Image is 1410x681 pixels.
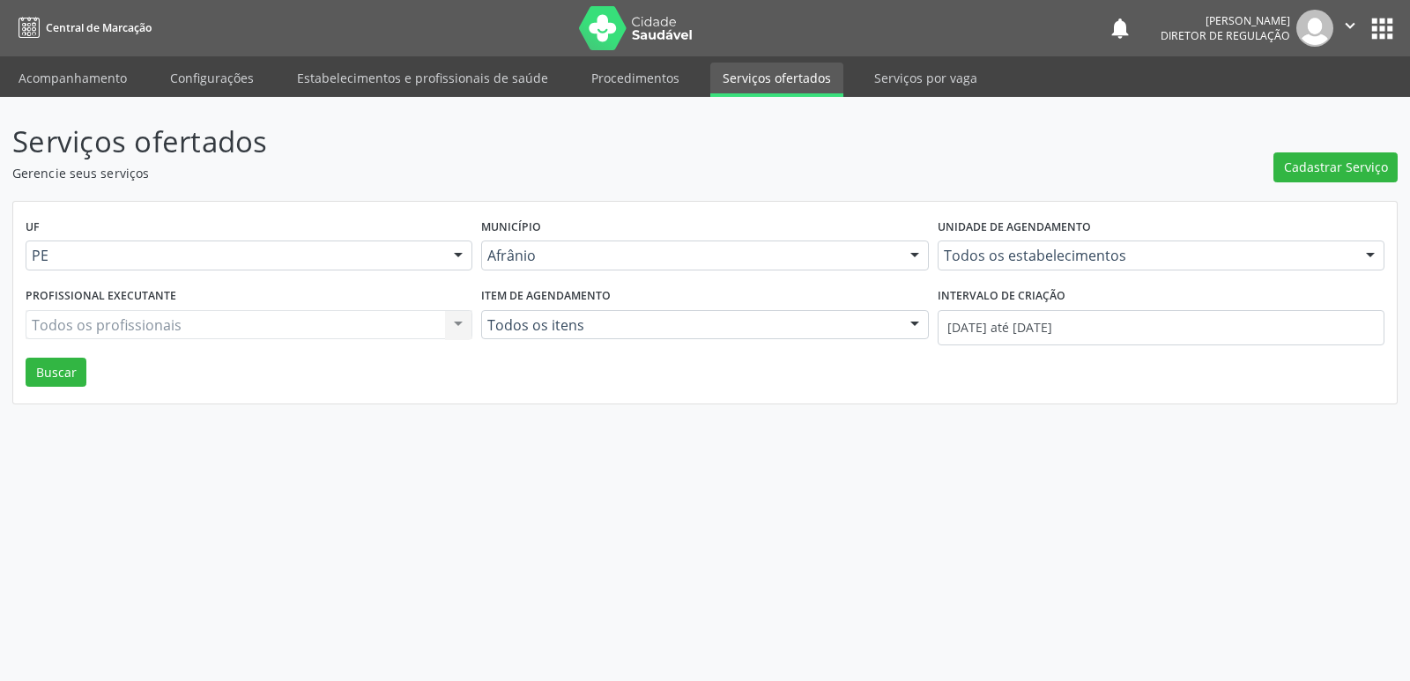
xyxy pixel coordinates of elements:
a: Acompanhamento [6,63,139,93]
p: Serviços ofertados [12,120,982,164]
p: Gerencie seus serviços [12,164,982,182]
button: notifications [1108,16,1132,41]
a: Configurações [158,63,266,93]
a: Serviços ofertados [710,63,843,97]
a: Central de Marcação [12,13,152,42]
button: Cadastrar Serviço [1273,152,1398,182]
span: Diretor de regulação [1161,28,1290,43]
a: Procedimentos [579,63,692,93]
button: Buscar [26,358,86,388]
button:  [1333,10,1367,47]
span: Todos os itens [487,316,892,334]
a: Serviços por vaga [862,63,990,93]
div: [PERSON_NAME] [1161,13,1290,28]
span: Todos os estabelecimentos [944,247,1348,264]
label: Profissional executante [26,283,176,310]
label: Intervalo de criação [938,283,1065,310]
label: Município [481,214,541,241]
button: apps [1367,13,1398,44]
span: Afrânio [487,247,892,264]
span: Central de Marcação [46,20,152,35]
img: img [1296,10,1333,47]
input: Selecione um intervalo [938,310,1384,345]
label: UF [26,214,40,241]
i:  [1340,16,1360,35]
span: Cadastrar Serviço [1284,158,1388,176]
label: Unidade de agendamento [938,214,1091,241]
a: Estabelecimentos e profissionais de saúde [285,63,560,93]
span: PE [32,247,436,264]
label: Item de agendamento [481,283,611,310]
